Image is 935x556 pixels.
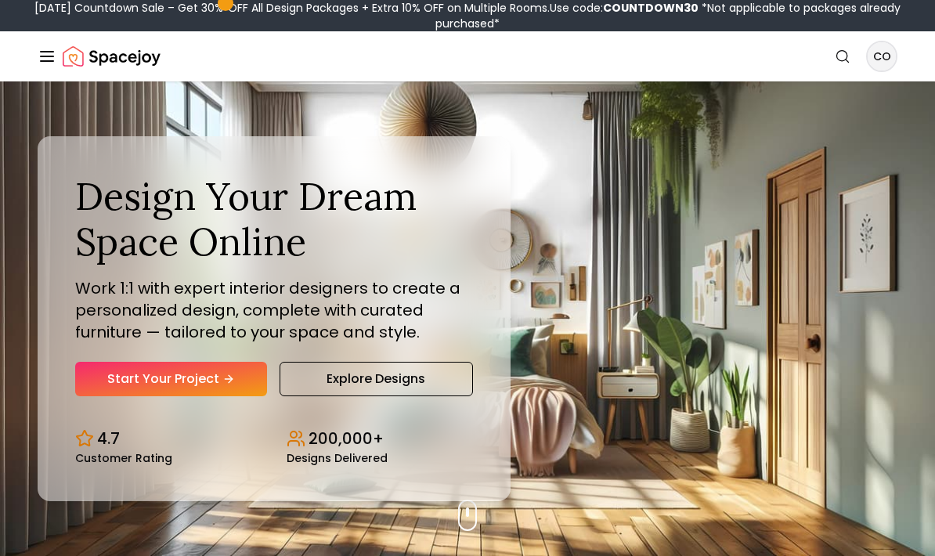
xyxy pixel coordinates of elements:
[97,428,120,449] p: 4.7
[63,41,161,72] a: Spacejoy
[75,415,473,464] div: Design stats
[866,41,897,72] button: CO
[38,31,897,81] nav: Global
[75,277,473,343] p: Work 1:1 with expert interior designers to create a personalized design, complete with curated fu...
[75,362,267,396] a: Start Your Project
[280,362,473,396] a: Explore Designs
[75,453,172,464] small: Customer Rating
[868,42,896,70] span: CO
[287,453,388,464] small: Designs Delivered
[63,41,161,72] img: Spacejoy Logo
[309,428,384,449] p: 200,000+
[75,174,473,264] h1: Design Your Dream Space Online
